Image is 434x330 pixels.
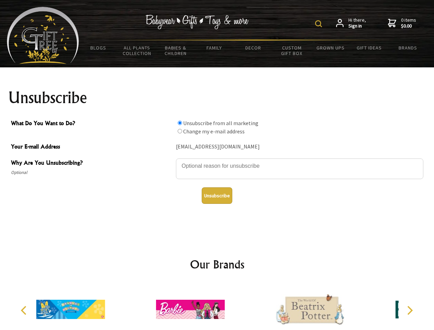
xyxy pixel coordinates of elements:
span: What Do You Want to Do? [11,119,173,129]
span: Optional [11,168,173,177]
h2: Our Brands [14,256,421,273]
input: What Do You Want to Do? [178,129,182,133]
a: Gift Ideas [350,41,389,55]
a: Grown Ups [311,41,350,55]
span: Hi there, [348,17,366,29]
textarea: Why Are You Unsubscribing? [176,158,423,179]
strong: Sign in [348,23,366,29]
a: All Plants Collection [118,41,157,60]
a: Babies & Children [156,41,195,60]
a: BLOGS [79,41,118,55]
a: Family [195,41,234,55]
a: Decor [234,41,272,55]
a: Custom Gift Box [272,41,311,60]
span: Your E-mail Address [11,142,173,152]
input: What Do You Want to Do? [178,121,182,125]
img: Babyware - Gifts - Toys and more... [7,7,79,64]
img: product search [315,20,322,27]
h1: Unsubscribe [8,89,426,106]
a: Brands [389,41,427,55]
span: Why Are You Unsubscribing? [11,158,173,168]
label: Unsubscribe from all marketing [183,120,258,126]
button: Previous [17,303,32,318]
a: Hi there,Sign in [336,17,366,29]
span: 0 items [401,17,416,29]
div: [EMAIL_ADDRESS][DOMAIN_NAME] [176,142,423,152]
strong: $0.00 [401,23,416,29]
a: 0 items$0.00 [388,17,416,29]
img: Babywear - Gifts - Toys & more [146,15,249,29]
button: Unsubscribe [202,187,232,204]
button: Next [402,303,417,318]
label: Change my e-mail address [183,128,245,135]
